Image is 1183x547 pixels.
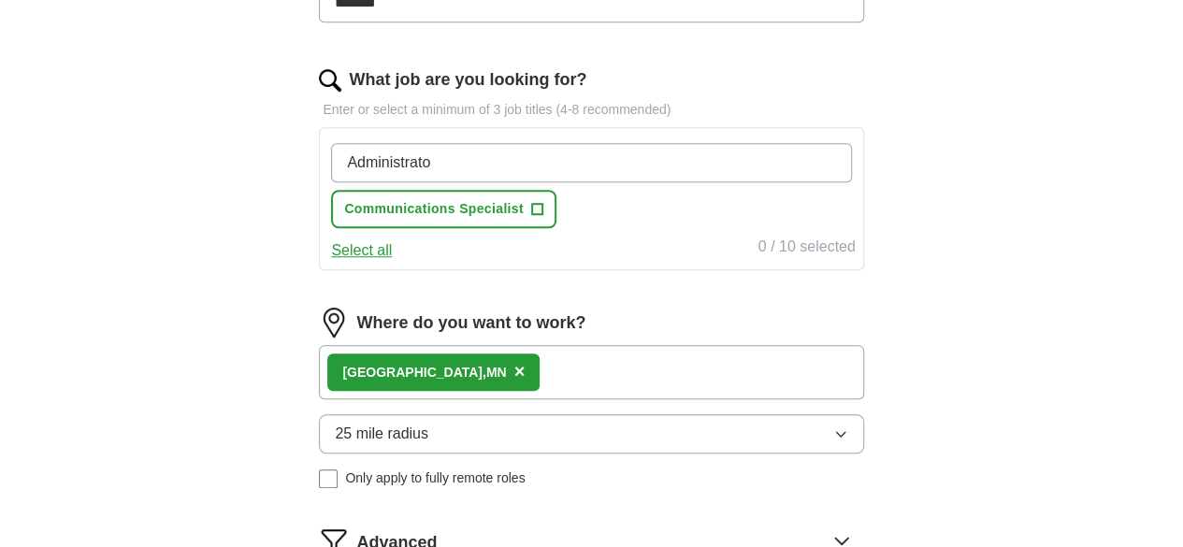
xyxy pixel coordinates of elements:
[342,365,485,380] strong: [GEOGRAPHIC_DATA],
[331,143,851,182] input: Type a job title and press enter
[356,310,585,336] label: Where do you want to work?
[319,469,338,488] input: Only apply to fully remote roles
[335,423,428,445] span: 25 mile radius
[758,236,856,262] div: 0 / 10 selected
[345,468,525,488] span: Only apply to fully remote roles
[331,239,392,262] button: Select all
[344,199,524,219] span: Communications Specialist
[319,69,341,92] img: search.png
[514,361,526,381] span: ×
[319,100,863,120] p: Enter or select a minimum of 3 job titles (4-8 recommended)
[319,414,863,453] button: 25 mile radius
[342,363,506,382] div: MN
[331,190,556,228] button: Communications Specialist
[349,67,586,93] label: What job are you looking for?
[514,358,526,386] button: ×
[319,308,349,338] img: location.png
